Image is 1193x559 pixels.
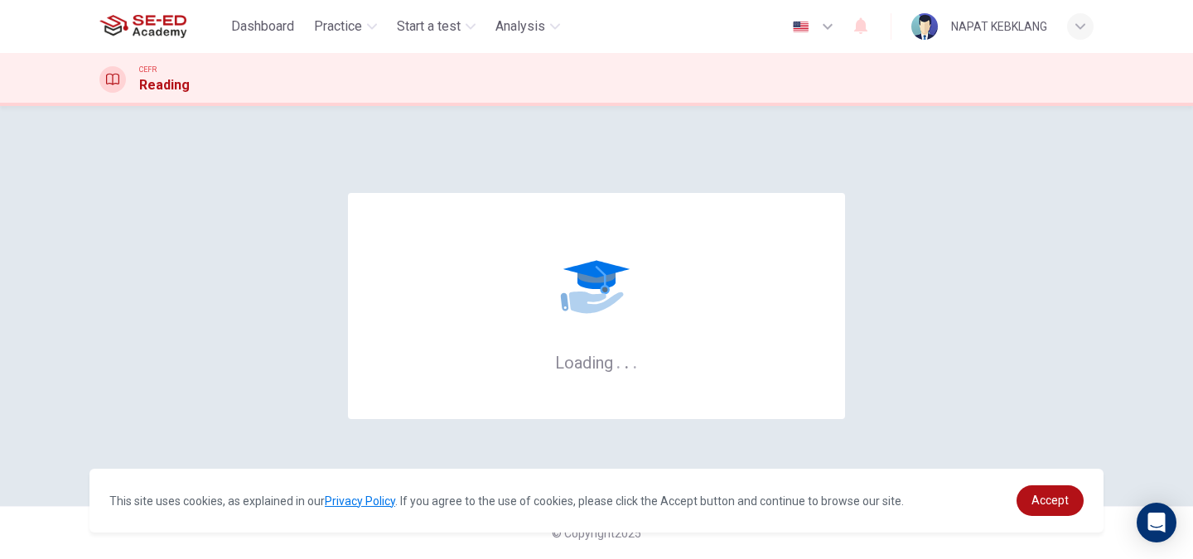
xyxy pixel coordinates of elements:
[555,351,638,373] h6: Loading
[109,494,904,508] span: This site uses cookies, as explained in our . If you agree to the use of cookies, please click th...
[89,469,1104,532] div: cookieconsent
[1017,485,1084,516] a: dismiss cookie message
[225,12,301,41] button: Dashboard
[307,12,384,41] button: Practice
[139,64,157,75] span: CEFR
[1137,503,1176,542] div: Open Intercom Messenger
[139,75,190,95] h1: Reading
[911,13,938,40] img: Profile picture
[99,10,186,43] img: SE-ED Academy logo
[790,21,811,33] img: en
[1031,494,1069,507] span: Accept
[552,527,641,540] span: © Copyright 2025
[99,10,225,43] a: SE-ED Academy logo
[231,17,294,36] span: Dashboard
[390,12,482,41] button: Start a test
[632,347,638,374] h6: .
[951,17,1047,36] div: NAPAT KEBKLANG
[397,17,461,36] span: Start a test
[314,17,362,36] span: Practice
[624,347,630,374] h6: .
[495,17,545,36] span: Analysis
[489,12,567,41] button: Analysis
[325,494,395,508] a: Privacy Policy
[616,347,621,374] h6: .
